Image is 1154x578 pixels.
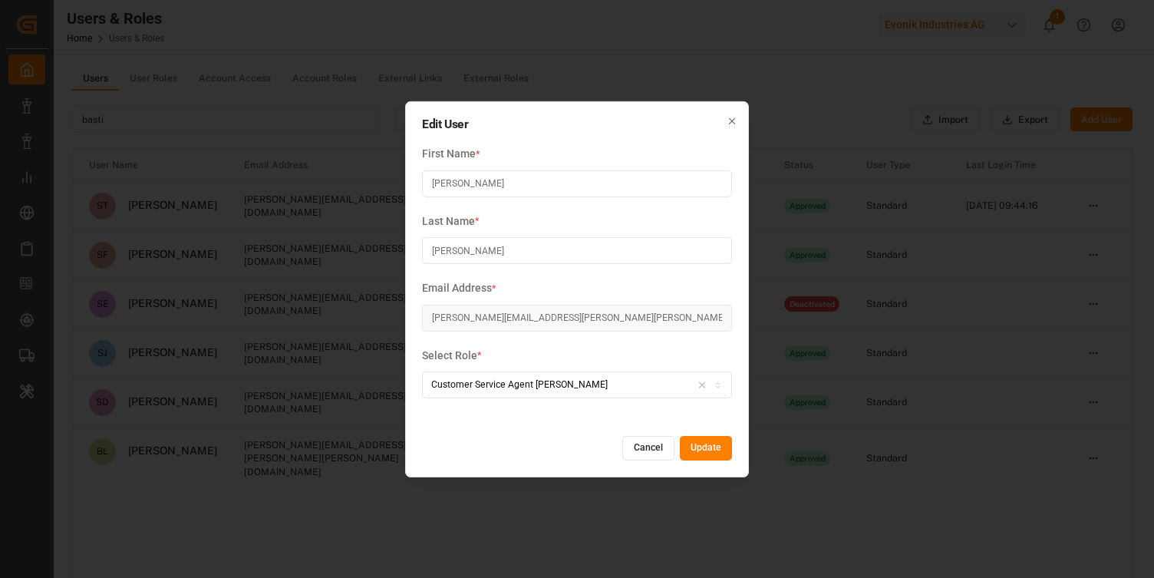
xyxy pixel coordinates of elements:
[431,378,608,392] div: Customer Service Agent [PERSON_NAME]
[422,170,732,197] input: First Name
[422,213,475,230] span: Last Name
[622,436,674,461] button: Cancel
[422,146,476,162] span: First Name
[422,305,732,332] input: Email Address
[680,436,732,461] button: Update
[422,117,732,130] h2: Edit User
[422,280,492,296] span: Email Address
[422,237,732,264] input: Last Name
[422,348,477,364] span: Select Role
